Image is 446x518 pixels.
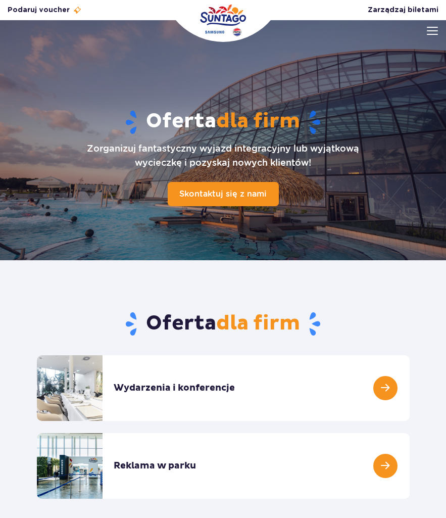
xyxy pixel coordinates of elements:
[168,182,279,206] a: Skontaktuj się z nami
[8,5,70,15] span: Podaruj voucher
[427,27,438,35] img: Open menu
[368,5,438,15] a: Zarządzaj biletami
[216,109,300,134] span: dla firm
[216,311,300,336] span: dla firm
[87,142,359,170] p: Zorganizuj fantastyczny wyjazd integracyjny lub wyjątkową wycieczkę i pozyskaj nowych klientów!
[37,311,410,337] h2: Oferta
[179,189,267,199] span: Skontaktuj się z nami
[8,109,438,135] h1: Oferta
[8,5,82,15] a: Podaruj voucher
